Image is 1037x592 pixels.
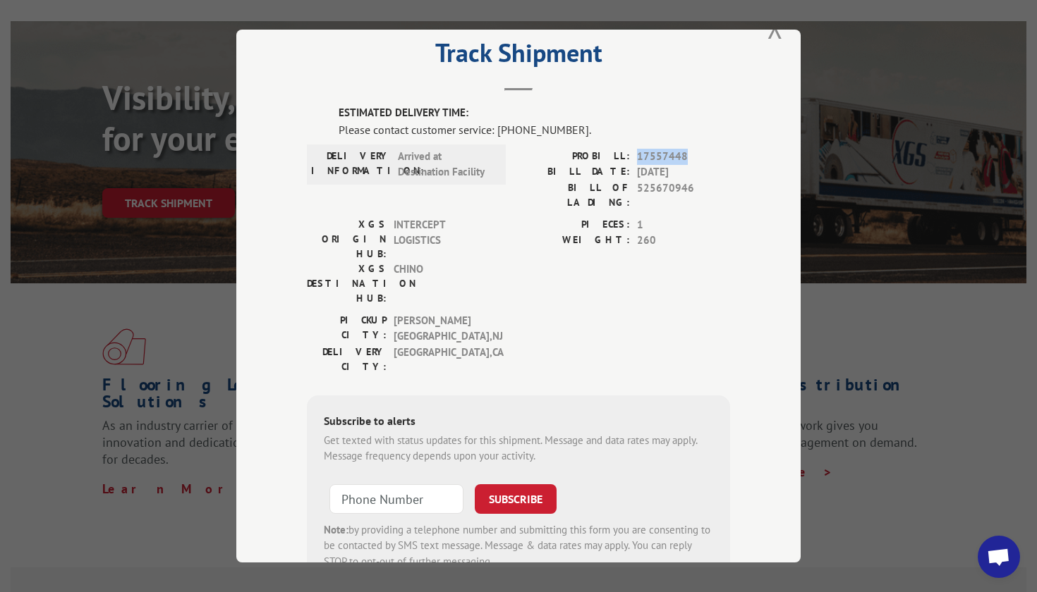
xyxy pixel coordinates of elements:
span: 17557448 [637,149,730,165]
label: PIECES: [518,217,630,233]
span: [GEOGRAPHIC_DATA] , CA [394,345,489,374]
span: CHINO [394,261,489,306]
span: 1 [637,217,730,233]
label: ESTIMATED DELIVERY TIME: [339,105,730,121]
input: Phone Number [329,484,463,514]
h2: Track Shipment [307,43,730,70]
label: WEIGHT: [518,233,630,249]
div: Please contact customer service: [PHONE_NUMBER]. [339,121,730,138]
div: Subscribe to alerts [324,412,713,433]
span: [PERSON_NAME][GEOGRAPHIC_DATA] , NJ [394,313,489,345]
span: 525670946 [637,180,730,210]
label: XGS DESTINATION HUB: [307,261,387,306]
label: PROBILL: [518,149,630,165]
span: Arrived at Destination Facility [398,149,493,180]
span: 260 [637,233,730,249]
div: Get texted with status updates for this shipment. Message and data rates may apply. Message frequ... [324,433,713,464]
label: DELIVERY CITY: [307,345,387,374]
label: BILL DATE: [518,164,630,180]
label: PICKUP CITY: [307,313,387,345]
a: Open chat [978,536,1020,578]
label: XGS ORIGIN HUB: [307,217,387,261]
span: [DATE] [637,164,730,180]
strong: Note: [324,523,348,536]
label: DELIVERY INFORMATION: [311,149,391,180]
label: BILL OF LADING: [518,180,630,210]
span: INTERCEPT LOGISTICS [394,217,489,261]
div: by providing a telephone number and submitting this form you are consenting to be contacted by SM... [324,522,713,570]
button: SUBSCRIBE [475,484,557,514]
